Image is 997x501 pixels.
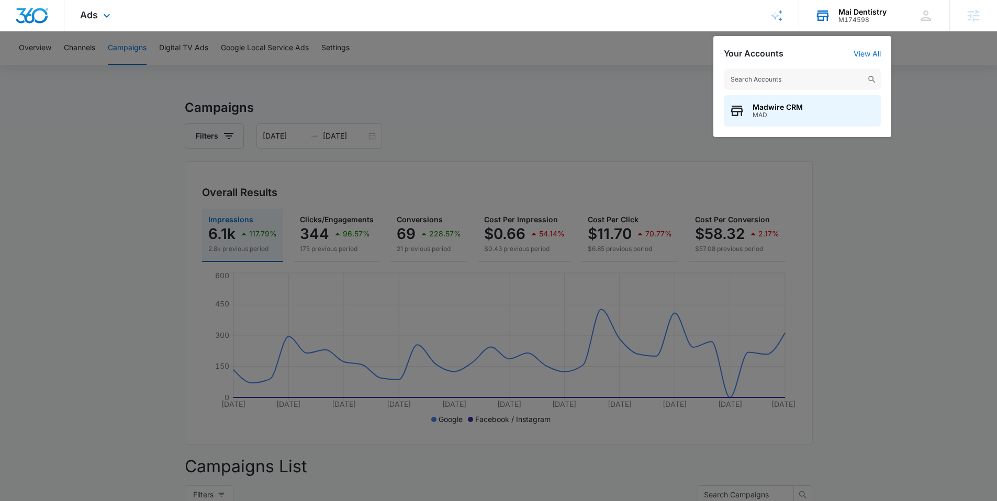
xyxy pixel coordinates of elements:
[80,9,98,20] span: Ads
[838,8,887,16] div: account name
[838,16,887,24] div: account id
[724,49,783,59] h2: Your Accounts
[854,49,881,58] a: View All
[724,95,881,127] button: Madwire CRMMAD
[753,103,803,111] span: Madwire CRM
[724,69,881,90] input: Search Accounts
[753,111,803,119] span: MAD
